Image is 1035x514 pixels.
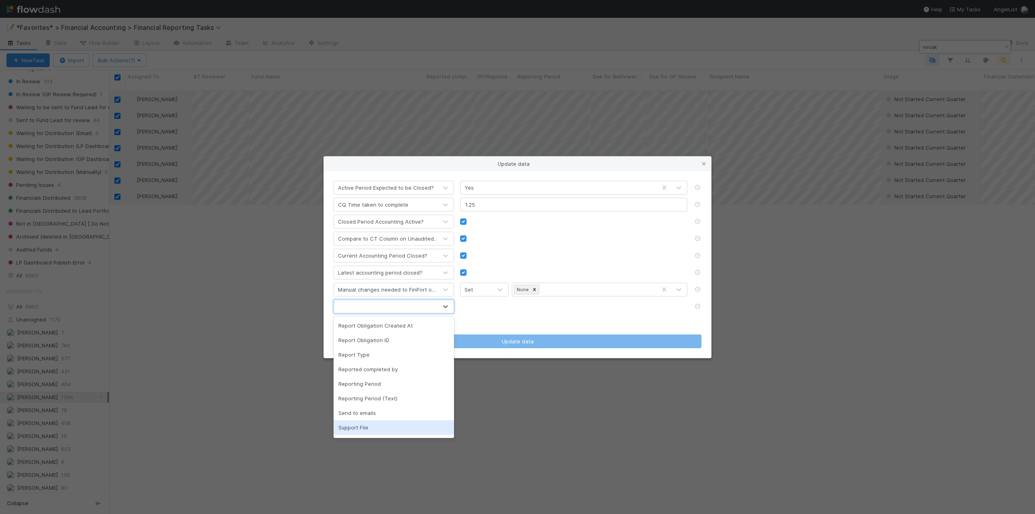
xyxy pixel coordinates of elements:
div: Yes [465,184,474,192]
div: Reporting Period (Text) [334,391,454,406]
input: 0 [460,198,687,212]
div: Update data [324,157,711,171]
div: Send to emails [334,406,454,420]
button: Update data [334,334,701,348]
div: Report Obligation Created At [334,318,454,333]
div: Latest accounting period closed? [338,269,422,277]
div: Closed Period Accounting Active? [338,218,424,226]
div: Reporting Period [334,377,454,391]
div: Current Accounting Period Closed? [338,252,427,260]
div: Active Period Expected to be Closed? [338,184,434,192]
div: Report Type [334,347,454,362]
div: Report Obligation ID [334,333,454,347]
div: Support File [334,420,454,435]
div: Reported completed by [334,362,454,377]
div: Manual changes needed to FinPort output [338,286,438,294]
div: CQ Time taken to complete [338,201,408,209]
div: None [514,285,530,294]
div: VCA [334,435,454,449]
div: Compare to CT Column on Unaudited SOI reviewed? [338,235,438,243]
div: Set [465,286,473,294]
